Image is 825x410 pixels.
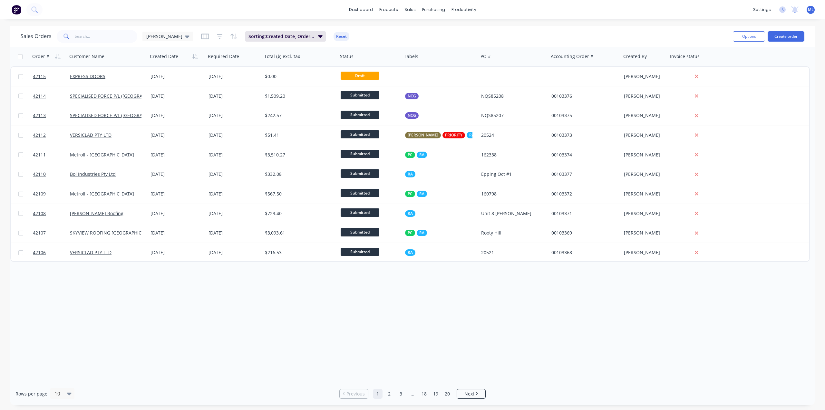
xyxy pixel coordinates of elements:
[408,191,412,197] span: PC
[265,93,332,99] div: $1,509.20
[70,249,112,255] a: VERSICLAD PTY LTD
[670,53,700,60] div: Invoice status
[150,230,203,236] div: [DATE]
[624,112,664,119] div: [PERSON_NAME]
[265,73,332,80] div: $0.00
[481,112,543,119] div: NQS85207
[408,112,416,119] span: NCG
[340,391,368,397] a: Previous page
[481,132,543,138] div: 20524
[464,391,474,397] span: Next
[33,223,70,243] a: 42107
[624,210,664,217] div: [PERSON_NAME]
[481,191,543,197] div: 160798
[481,210,543,217] div: Unit 8 [PERSON_NAME]
[551,171,616,177] div: 00103377
[245,31,326,42] button: Sorting:Created Date, Order #
[405,93,419,99] button: NCG
[404,53,418,60] div: Labels
[70,93,168,99] a: SPECIALISED FORCE P/L ([GEOGRAPHIC_DATA])
[408,249,413,256] span: RA
[334,32,349,41] button: Reset
[33,249,46,256] span: 42106
[32,53,49,60] div: Order #
[419,230,424,236] span: RA
[457,391,485,397] a: Next page
[442,389,452,399] a: Page 20
[265,230,332,236] div: $3,093.61
[401,5,419,15] div: sales
[70,230,164,236] a: SKYVIEW ROOFING [GEOGRAPHIC_DATA] P/L
[408,132,438,138] span: [PERSON_NAME]
[341,248,379,256] span: Submitted
[469,132,474,138] span: RA
[551,210,616,217] div: 00103371
[624,191,664,197] div: [PERSON_NAME]
[150,191,203,197] div: [DATE]
[623,53,647,60] div: Created By
[419,5,448,15] div: purchasing
[265,171,332,177] div: $332.08
[419,152,424,158] span: RA
[33,171,46,177] span: 42110
[405,152,427,158] button: PCRA
[341,111,379,119] span: Submitted
[21,33,52,39] h1: Sales Orders
[70,171,116,177] a: Bol Industries Pty Ltd
[750,5,774,15] div: settings
[337,389,488,399] ul: Pagination
[33,230,46,236] span: 42107
[396,389,406,399] a: Page 3
[33,106,70,125] a: 42113
[551,93,616,99] div: 00103376
[33,73,46,80] span: 42115
[150,112,203,119] div: [DATE]
[209,93,260,99] div: [DATE]
[624,249,664,256] div: [PERSON_NAME]
[346,5,376,15] a: dashboard
[405,132,477,138] button: [PERSON_NAME]PRIORITYRA
[150,210,203,217] div: [DATE]
[70,210,123,216] a: [PERSON_NAME] Roofing
[408,389,417,399] a: Jump forward
[265,152,332,158] div: $3,510.27
[624,152,664,158] div: [PERSON_NAME]
[150,93,203,99] div: [DATE]
[150,132,203,138] div: [DATE]
[408,210,413,217] span: RA
[209,73,260,80] div: [DATE]
[624,230,664,236] div: [PERSON_NAME]
[33,243,70,262] a: 42106
[341,72,379,80] span: Draft
[33,210,46,217] span: 42108
[265,132,332,138] div: $51.41
[341,228,379,236] span: Submitted
[341,208,379,216] span: Submitted
[551,132,616,138] div: 00103373
[341,130,379,138] span: Submitted
[70,112,168,118] a: SPECIALISED FORCE P/L ([GEOGRAPHIC_DATA])
[265,210,332,217] div: $723.40
[624,171,664,177] div: [PERSON_NAME]
[15,391,47,397] span: Rows per page
[481,230,543,236] div: Rooty Hill
[551,249,616,256] div: 00103368
[405,191,427,197] button: PCRA
[624,132,664,138] div: [PERSON_NAME]
[480,53,491,60] div: PO #
[340,53,354,60] div: Status
[431,389,441,399] a: Page 19
[209,230,260,236] div: [DATE]
[346,391,365,397] span: Previous
[33,184,70,204] a: 42109
[481,171,543,177] div: Epping Oct #1
[33,191,46,197] span: 42109
[209,152,260,158] div: [DATE]
[551,191,616,197] div: 00103372
[12,5,21,15] img: Factory
[408,152,412,158] span: PC
[808,7,814,13] span: ML
[150,73,203,80] div: [DATE]
[75,30,138,43] input: Search...
[209,210,260,217] div: [DATE]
